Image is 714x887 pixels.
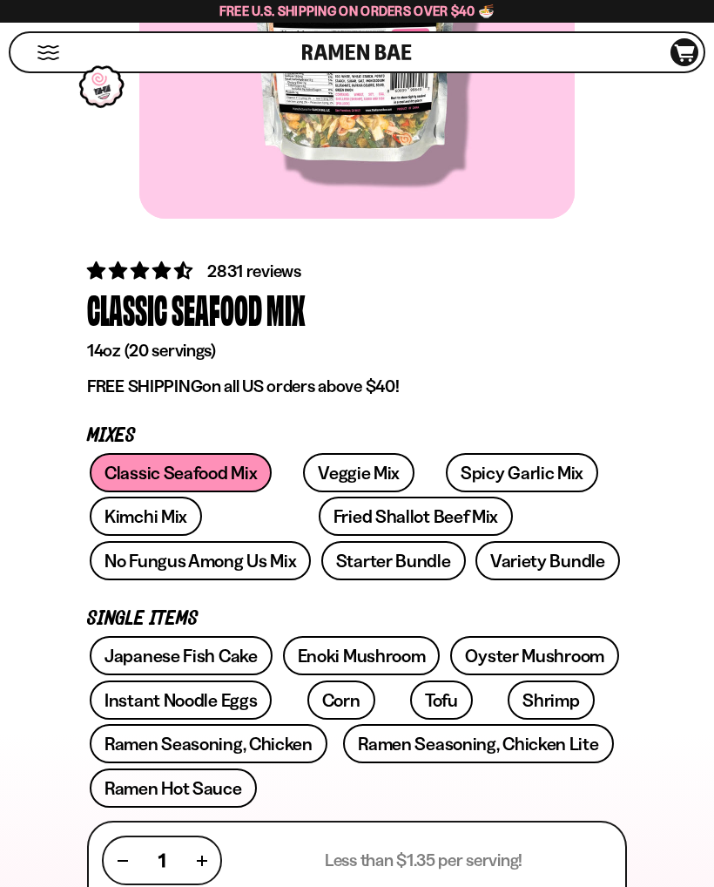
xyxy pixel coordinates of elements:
[508,680,594,720] a: Shrimp
[475,541,620,580] a: Variety Bundle
[37,45,60,60] button: Mobile Menu Trigger
[410,680,473,720] a: Tofu
[319,497,513,536] a: Fried Shallot Beef Mix
[87,376,627,397] p: on all US orders above $40!
[283,636,441,675] a: Enoki Mushroom
[219,3,495,19] span: Free U.S. Shipping on Orders over $40 🍜
[325,850,522,871] p: Less than $1.35 per serving!
[158,850,165,871] span: 1
[87,340,627,362] p: 14oz (20 servings)
[321,541,466,580] a: Starter Bundle
[172,284,262,335] div: Seafood
[266,284,306,335] div: Mix
[90,541,311,580] a: No Fungus Among Us Mix
[303,453,414,492] a: Veggie Mix
[307,680,375,720] a: Corn
[446,453,598,492] a: Spicy Garlic Mix
[90,724,327,763] a: Ramen Seasoning, Chicken
[87,611,627,627] p: Single Items
[343,724,613,763] a: Ramen Seasoning, Chicken Lite
[87,284,167,335] div: Classic
[90,497,202,536] a: Kimchi Mix
[450,636,619,675] a: Oyster Mushroom
[90,769,257,808] a: Ramen Hot Sauce
[87,428,627,444] p: Mixes
[90,680,272,720] a: Instant Noodle Eggs
[87,376,202,396] strong: FREE SHIPPING
[87,260,196,281] span: 4.68 stars
[207,261,301,281] span: 2831 reviews
[90,636,273,675] a: Japanese Fish Cake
